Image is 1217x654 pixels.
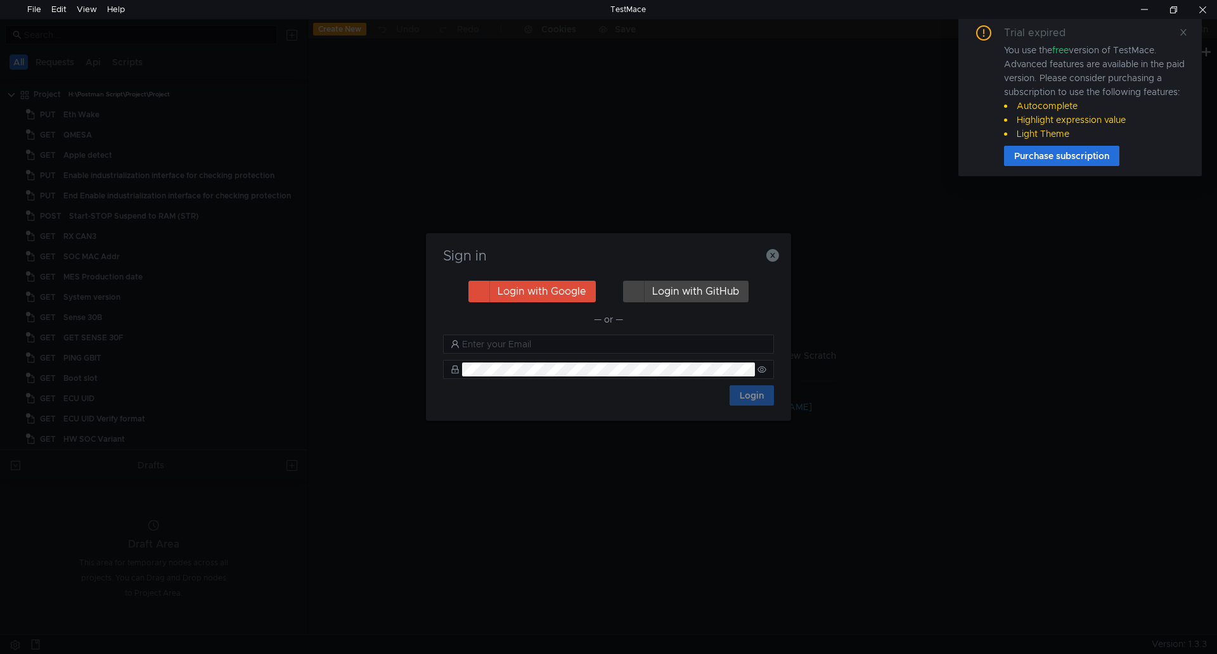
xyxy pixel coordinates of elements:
li: Light Theme [1004,127,1187,141]
input: Enter your Email [462,337,766,351]
span: free [1052,44,1069,56]
div: — or — [443,312,774,327]
button: Purchase subscription [1004,146,1119,166]
li: Autocomplete [1004,99,1187,113]
div: Trial expired [1004,25,1081,41]
button: Login with Google [468,281,596,302]
div: You use the version of TestMace. Advanced features are available in the paid version. Please cons... [1004,43,1187,141]
button: Login with GitHub [623,281,749,302]
h3: Sign in [441,248,776,264]
li: Highlight expression value [1004,113,1187,127]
